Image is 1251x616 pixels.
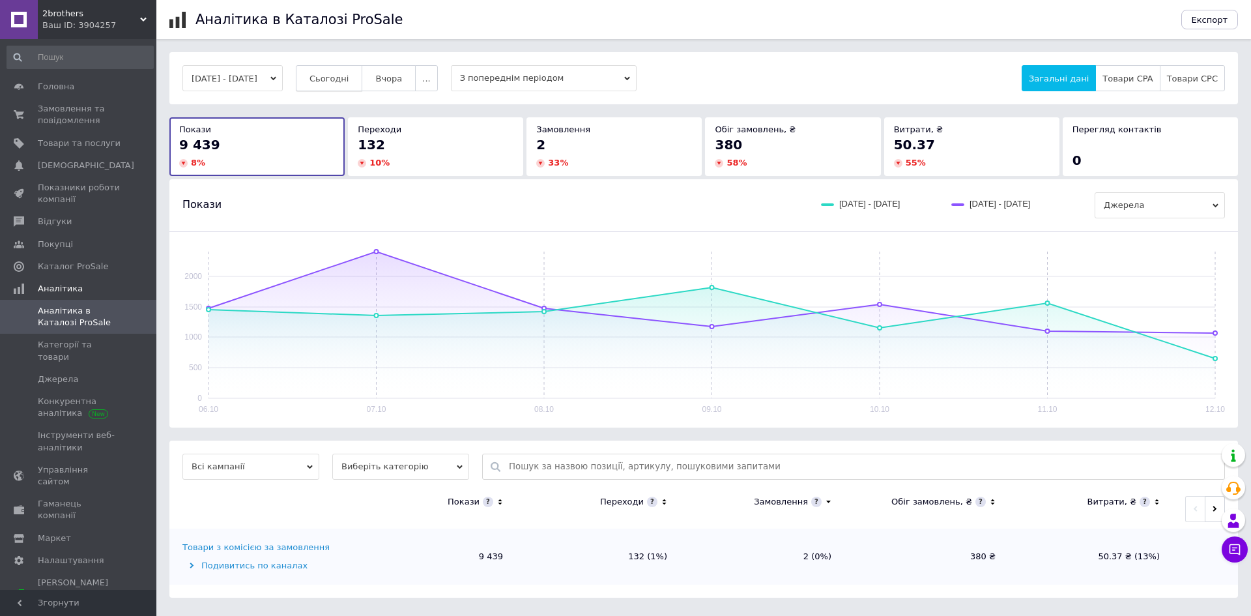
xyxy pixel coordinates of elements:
[197,394,202,403] text: 0
[7,46,154,69] input: Пошук
[296,65,363,91] button: Сьогодні
[509,454,1218,479] input: Пошук за назвою позиції, артикулу, пошуковими запитами
[1102,74,1153,83] span: Товари CPA
[38,374,78,385] span: Джерела
[38,216,72,227] span: Відгуки
[179,137,220,153] span: 9 439
[715,137,742,153] span: 380
[38,261,108,272] span: Каталог ProSale
[191,158,205,168] span: 8 %
[38,533,71,544] span: Маркет
[184,302,202,312] text: 1500
[715,125,796,134] span: Обіг замовлень, ₴
[754,496,808,508] div: Замовлення
[1160,65,1225,91] button: Товари CPC
[1072,125,1162,134] span: Перегляд контактів
[309,74,349,83] span: Сьогодні
[38,103,121,126] span: Замовлення та повідомлення
[1181,10,1239,29] button: Експорт
[844,529,1009,585] td: 380 ₴
[352,529,516,585] td: 9 439
[448,496,480,508] div: Покази
[358,125,401,134] span: Переходи
[1037,405,1057,414] text: 11.10
[182,198,222,212] span: Покази
[182,542,330,553] div: Товари з комісією за замовлення
[906,158,926,168] span: 55 %
[1205,405,1225,414] text: 12.10
[1087,496,1136,508] div: Витрати, ₴
[179,125,211,134] span: Покази
[375,74,402,83] span: Вчора
[1192,15,1228,25] span: Експорт
[1222,536,1248,563] button: Чат з покупцем
[362,65,416,91] button: Вчора
[600,496,644,508] div: Переходи
[702,405,721,414] text: 09.10
[366,405,386,414] text: 07.10
[42,8,140,20] span: 2brothers
[38,283,83,295] span: Аналітика
[1022,65,1096,91] button: Загальні дані
[534,405,554,414] text: 08.10
[184,332,202,342] text: 1000
[38,339,121,362] span: Категорії та товари
[870,405,889,414] text: 10.10
[451,65,637,91] span: З попереднім періодом
[726,158,747,168] span: 58 %
[516,529,680,585] td: 132 (1%)
[894,137,935,153] span: 50.37
[1095,192,1225,218] span: Джерела
[189,363,202,372] text: 500
[199,405,218,414] text: 06.10
[184,272,202,281] text: 2000
[1095,65,1160,91] button: Товари CPA
[38,555,104,566] span: Налаштування
[182,65,283,91] button: [DATE] - [DATE]
[891,496,972,508] div: Обіг замовлень, ₴
[38,430,121,453] span: Інструменти веб-аналітики
[182,560,349,572] div: Подивитись по каналах
[548,158,568,168] span: 33 %
[38,396,121,419] span: Конкурентна аналітика
[182,454,319,480] span: Всі кампанії
[536,137,545,153] span: 2
[42,20,156,31] div: Ваш ID: 3904257
[38,239,73,250] span: Покупці
[415,65,437,91] button: ...
[38,138,121,149] span: Товари та послуги
[536,125,590,134] span: Замовлення
[894,125,943,134] span: Витрати, ₴
[38,182,121,205] span: Показники роботи компанії
[38,498,121,521] span: Гаманець компанії
[38,81,74,93] span: Головна
[1072,153,1082,168] span: 0
[358,137,385,153] span: 132
[195,12,403,27] h1: Аналітика в Каталозі ProSale
[1029,74,1089,83] span: Загальні дані
[680,529,844,585] td: 2 (0%)
[38,464,121,488] span: Управління сайтом
[369,158,390,168] span: 10 %
[422,74,430,83] span: ...
[38,577,121,613] span: [PERSON_NAME] та рахунки
[1009,529,1173,585] td: 50.37 ₴ (13%)
[332,454,469,480] span: Виберіть категорію
[38,160,134,171] span: [DEMOGRAPHIC_DATA]
[1167,74,1218,83] span: Товари CPC
[38,305,121,329] span: Аналітика в Каталозі ProSale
